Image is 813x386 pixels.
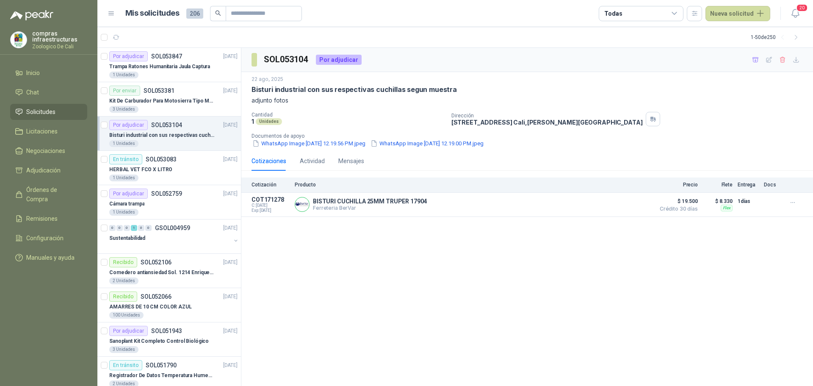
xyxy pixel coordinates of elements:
div: Todas [604,9,622,18]
div: 3 Unidades [109,106,138,113]
div: Por adjudicar [109,51,148,61]
a: RecibidoSOL052066[DATE] AMARRES DE 10 CM COLOR AZUL100 Unidades [97,288,241,322]
p: SOL053847 [151,53,182,59]
p: SOL053104 [151,122,182,128]
div: 1 Unidades [109,72,138,78]
div: En tránsito [109,360,142,370]
p: Bisturi industrial con sus respectivas cuchillas segun muestra [109,131,215,139]
a: En tránsitoSOL053083[DATE] HERBAL VET FCO X LITRO1 Unidades [97,151,241,185]
p: [DATE] [223,293,238,301]
div: 1 Unidades [109,209,138,216]
span: search [215,10,221,16]
p: 22 ago, 2025 [252,75,283,83]
p: Sustentabilidad [109,234,145,242]
p: 1 días [738,196,759,206]
p: Entrega [738,182,759,188]
p: Cámara trampa [109,200,144,208]
span: C: [DATE] [252,203,290,208]
p: Precio [655,182,698,188]
div: Recibido [109,292,137,302]
p: HERBAL VET FCO X LITRO [109,166,172,174]
p: [DATE] [223,87,238,95]
span: 20 [796,4,808,12]
span: Negociaciones [26,146,65,156]
div: Mensajes [338,156,364,166]
p: GSOL004959 [155,225,190,231]
a: Por enviarSOL053381[DATE] Kit De Carburador Para Motosierra Tipo M250 - Zama3 Unidades [97,82,241,117]
a: Manuales y ayuda [10,250,87,266]
div: 2 Unidades [109,278,138,284]
div: Por adjudicar [109,326,148,336]
p: 1 [252,118,254,125]
span: Exp: [DATE] [252,208,290,213]
div: 0 [116,225,123,231]
a: Por adjudicarSOL052759[DATE] Cámara trampa1 Unidades [97,185,241,219]
div: En tránsito [109,154,142,164]
p: SOL051943 [151,328,182,334]
p: Zoologico De Cali [32,44,87,49]
p: [DATE] [223,224,238,232]
img: Company Logo [295,197,309,211]
p: $ 8.330 [703,196,733,206]
a: 0 0 0 1 0 0 GSOL004959[DATE] Sustentabilidad [109,223,239,250]
p: Comedero antiansiedad Sol. 1214 Enriquecimiento [109,269,215,277]
span: Solicitudes [26,107,55,117]
span: Configuración [26,233,64,243]
p: adjunto fotos [252,96,803,105]
p: AMARRES DE 10 CM COLOR AZUL [109,303,192,311]
p: BISTURI CUCHILLA 25MM TRUPER 17904 [313,198,427,205]
button: WhatsApp Image [DATE] 12.19.00 PM.jpeg [370,139,484,148]
p: compras infraestructuras [32,31,87,42]
p: Producto [295,182,650,188]
p: [DATE] [223,327,238,335]
img: Company Logo [11,32,27,48]
p: Trampa Ratones Humanitaria Jaula Captura [109,63,210,71]
p: SOL052106 [141,259,171,265]
div: 1 - 50 de 250 [751,31,803,44]
button: Nueva solicitud [705,6,770,21]
a: Remisiones [10,211,87,227]
a: RecibidoSOL052106[DATE] Comedero antiansiedad Sol. 1214 Enriquecimiento2 Unidades [97,254,241,288]
p: Bisturi industrial con sus respectivas cuchillas segun muestra [252,85,457,94]
a: Solicitudes [10,104,87,120]
a: Por adjudicarSOL051943[DATE] Sanoplant Kit Completo Control Biológico3 Unidades [97,322,241,357]
div: 3 Unidades [109,346,138,353]
div: Por adjudicar [109,120,148,130]
span: 206 [186,8,203,19]
p: Sanoplant Kit Completo Control Biológico [109,337,209,345]
span: Adjudicación [26,166,61,175]
h1: Mis solicitudes [125,7,180,19]
p: [DATE] [223,190,238,198]
div: Por adjudicar [316,55,362,65]
button: WhatsApp Image [DATE] 12.19.56 PM.jpeg [252,139,366,148]
h3: SOL053104 [264,53,309,66]
img: Logo peakr [10,10,53,20]
a: Adjudicación [10,162,87,178]
p: Cotización [252,182,290,188]
p: [STREET_ADDRESS] Cali , [PERSON_NAME][GEOGRAPHIC_DATA] [451,119,643,126]
span: Chat [26,88,39,97]
p: [DATE] [223,53,238,61]
div: 1 Unidades [109,175,138,181]
a: Órdenes de Compra [10,182,87,207]
a: Chat [10,84,87,100]
p: SOL053083 [146,156,177,162]
div: Recibido [109,257,137,267]
p: SOL052066 [141,294,171,300]
div: 0 [145,225,152,231]
p: [DATE] [223,121,238,129]
p: Cantidad [252,112,445,118]
p: Flete [703,182,733,188]
div: Por enviar [109,86,140,96]
p: [DATE] [223,258,238,267]
span: Remisiones [26,214,58,223]
span: Crédito 30 días [655,206,698,211]
a: Licitaciones [10,123,87,139]
p: Documentos de apoyo [252,133,810,139]
div: Por adjudicar [109,189,148,199]
div: 1 [131,225,137,231]
span: Órdenes de Compra [26,185,79,204]
p: Ferreteria BerVar [313,205,427,211]
button: 20 [788,6,803,21]
span: Inicio [26,68,40,78]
